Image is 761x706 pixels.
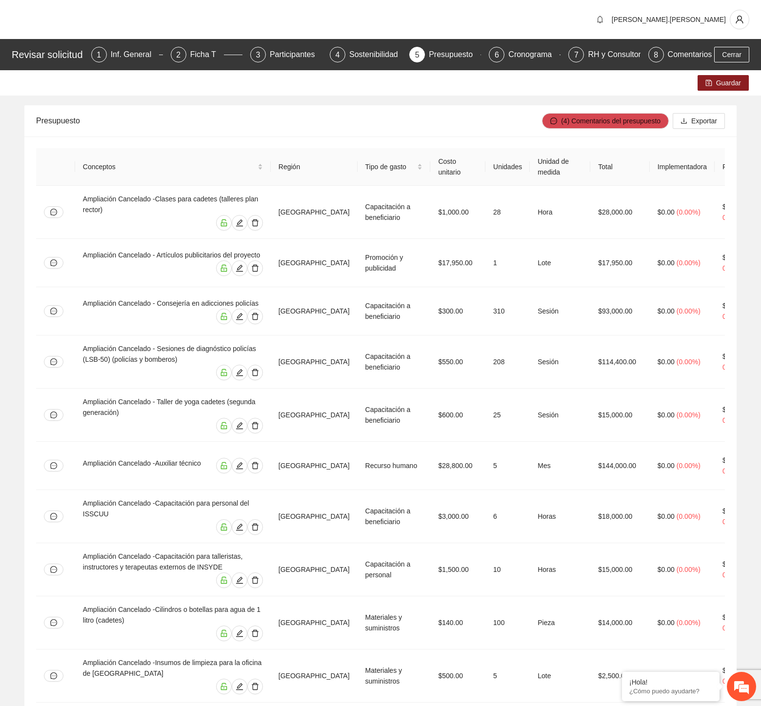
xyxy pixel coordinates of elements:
[248,369,262,376] span: delete
[530,335,590,389] td: Sesión
[590,186,650,239] td: $28,000.00
[430,335,485,389] td: $550.00
[590,543,650,596] td: $15,000.00
[722,406,757,413] span: $15,000.00
[358,490,431,543] td: Capacitación a beneficiario
[247,519,263,535] button: delete
[176,51,180,59] span: 2
[217,462,231,470] span: unlock
[217,523,231,531] span: unlock
[44,356,63,368] button: message
[358,239,431,287] td: Promoción y publicidad
[722,456,761,464] span: $144,000.00
[216,260,232,276] button: unlock
[561,116,661,126] span: (4) Comentarios del presupuesto
[247,309,263,324] button: delete
[415,51,420,59] span: 5
[722,203,757,211] span: $28,000.00
[722,667,753,674] span: $2,500.00
[722,302,757,310] span: $93,000.00
[650,148,715,186] th: Implementadora
[83,551,263,572] div: Ampliación Cancelado -Capacitación para talleristas, instructores y terapeutas externos de INSYDE
[83,396,263,418] div: Ampliación Cancelado - Taller de yoga cadetes (segunda generación)
[217,369,231,376] span: unlock
[216,309,232,324] button: unlock
[271,148,358,186] th: Región
[232,365,247,380] button: edit
[270,47,323,62] div: Participantes
[111,47,160,62] div: Inf. General
[83,194,263,215] div: Ampliación Cancelado -Clases para cadetes (talleres plan rector)
[698,75,749,91] button: saveGuardar
[677,307,701,315] span: ( 0.00% )
[50,358,57,365] span: message
[658,358,675,366] span: $0.00
[722,613,757,621] span: $14,000.00
[36,107,542,135] div: Presupuesto
[430,596,485,649] td: $140.00
[271,186,358,239] td: [GEOGRAPHIC_DATA]
[50,308,57,314] span: message
[485,442,530,490] td: 5
[50,566,57,573] span: message
[568,47,640,62] div: 7RH y Consultores
[530,287,590,335] td: Sesión
[677,358,701,366] span: ( 0.00% )
[247,679,263,694] button: delete
[530,543,590,596] td: Horas
[485,389,530,442] td: 25
[530,596,590,649] td: Pieza
[358,649,431,703] td: Materiales y suministros
[658,307,675,315] span: $0.00
[658,208,675,216] span: $0.00
[430,186,485,239] td: $1,000.00
[429,47,481,62] div: Presupuesto
[588,47,657,62] div: RH y Consultores
[430,239,485,287] td: $17,950.00
[592,12,608,27] button: bell
[171,47,242,62] div: 2Ficha T
[83,161,256,172] span: Conceptos
[217,422,231,430] span: unlock
[430,649,485,703] td: $500.00
[83,250,263,260] div: Ampliación Cancelado - Artículos publicitarios del proyecto
[677,566,701,573] span: ( 0.00% )
[50,672,57,679] span: message
[232,572,247,588] button: edit
[716,78,741,88] span: Guardar
[590,239,650,287] td: $17,950.00
[50,412,57,418] span: message
[44,460,63,471] button: message
[232,264,247,272] span: edit
[232,683,247,690] span: edit
[430,442,485,490] td: $28,800.00
[648,47,712,62] div: 8Comentarios
[248,523,262,531] span: delete
[550,118,557,125] span: message
[247,215,263,231] button: delete
[722,507,757,515] span: $18,000.00
[530,442,590,490] td: Mes
[654,51,658,59] span: 8
[677,208,701,216] span: ( 0.00% )
[590,335,650,389] td: $114,400.00
[485,287,530,335] td: 310
[722,254,757,261] span: $17,950.00
[44,564,63,575] button: message
[247,365,263,380] button: delete
[485,186,530,239] td: 28
[658,411,675,419] span: $0.00
[247,260,263,276] button: delete
[250,47,322,62] div: 3Participantes
[681,118,687,125] span: download
[216,418,232,433] button: unlock
[485,649,530,703] td: 5
[658,462,675,470] span: $0.00
[217,629,231,637] span: unlock
[349,47,406,62] div: Sostenibilidad
[530,389,590,442] td: Sesión
[677,259,701,267] span: ( 0.00% )
[590,148,650,186] th: Total
[247,418,263,433] button: delete
[691,116,717,126] span: Exportar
